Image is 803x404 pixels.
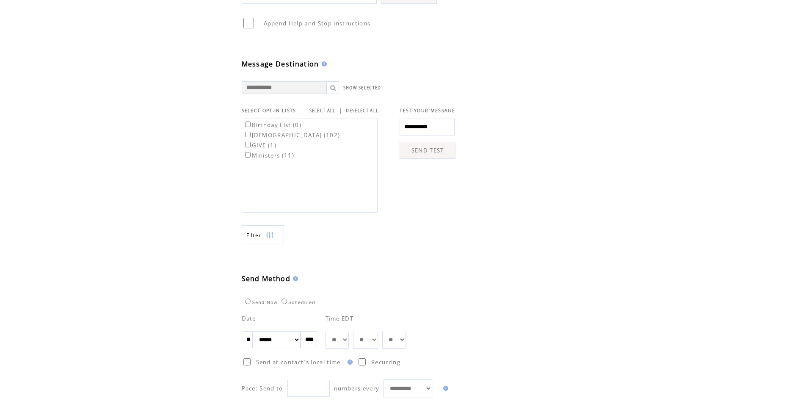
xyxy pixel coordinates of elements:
[290,276,298,281] img: help.gif
[281,299,287,304] input: Scheduled
[242,274,291,283] span: Send Method
[400,142,455,159] a: SEND TEST
[243,121,302,129] label: Birthday List (0)
[246,232,262,239] span: Show filters
[245,142,251,147] input: GIVE (1)
[266,226,273,245] img: filters.png
[441,386,448,391] img: help.gif
[371,358,400,366] span: Recurring
[242,315,256,322] span: Date
[243,131,340,139] label: [DEMOGRAPHIC_DATA] (102)
[242,385,283,392] span: Pace: Send to
[256,358,341,366] span: Send at contact`s local time
[242,225,284,244] a: Filter
[245,122,251,127] input: Birthday List (0)
[245,299,251,304] input: Send Now
[343,85,381,91] a: SHOW SELECTED
[339,107,342,114] span: |
[245,152,251,158] input: Ministers (11)
[243,152,295,159] label: Ministers (11)
[319,61,327,66] img: help.gif
[309,108,336,113] a: SELECT ALL
[242,108,296,113] span: SELECT OPT-IN LISTS
[243,141,277,149] label: GIVE (1)
[334,385,379,392] span: numbers every
[279,300,315,305] label: Scheduled
[264,19,371,27] span: Append Help and Stop instructions
[326,315,354,322] span: Time EDT
[245,132,251,137] input: [DEMOGRAPHIC_DATA] (102)
[345,360,353,365] img: help.gif
[243,300,278,305] label: Send Now
[346,108,378,113] a: DESELECT ALL
[400,108,455,113] span: TEST YOUR MESSAGE
[242,59,319,69] span: Message Destination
